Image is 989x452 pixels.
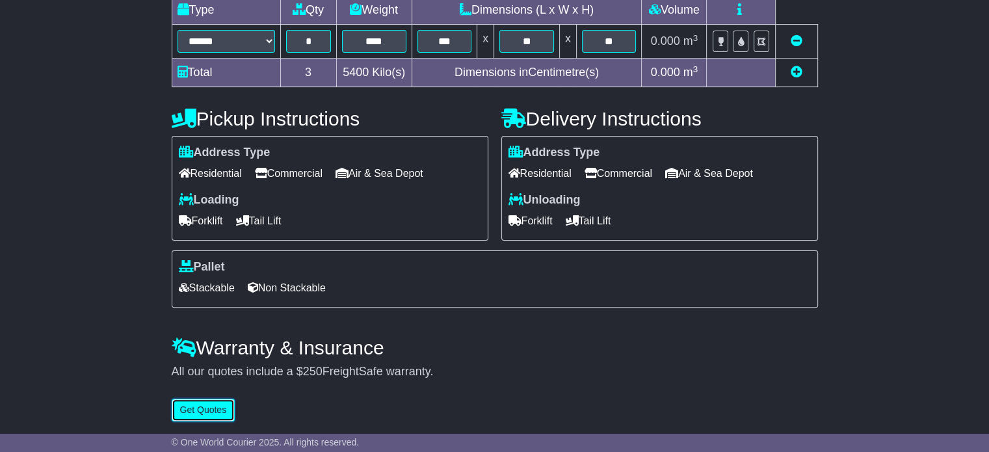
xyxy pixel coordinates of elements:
[412,59,642,87] td: Dimensions in Centimetre(s)
[236,211,282,231] span: Tail Lift
[477,25,494,59] td: x
[172,337,818,358] h4: Warranty & Insurance
[179,146,270,160] label: Address Type
[791,66,802,79] a: Add new item
[280,59,336,87] td: 3
[248,278,326,298] span: Non Stackable
[508,163,572,183] span: Residential
[559,25,576,59] td: x
[501,108,818,129] h4: Delivery Instructions
[508,193,581,207] label: Unloading
[343,66,369,79] span: 5400
[336,163,423,183] span: Air & Sea Depot
[172,365,818,379] div: All our quotes include a $ FreightSafe warranty.
[179,278,235,298] span: Stackable
[172,437,360,447] span: © One World Courier 2025. All rights reserved.
[172,59,280,87] td: Total
[336,59,412,87] td: Kilo(s)
[665,163,753,183] span: Air & Sea Depot
[172,399,235,421] button: Get Quotes
[303,365,323,378] span: 250
[683,34,698,47] span: m
[683,66,698,79] span: m
[179,193,239,207] label: Loading
[791,34,802,47] a: Remove this item
[693,64,698,74] sup: 3
[172,108,488,129] h4: Pickup Instructions
[179,260,225,274] label: Pallet
[651,34,680,47] span: 0.000
[179,163,242,183] span: Residential
[179,211,223,231] span: Forklift
[693,33,698,43] sup: 3
[255,163,323,183] span: Commercial
[651,66,680,79] span: 0.000
[508,146,600,160] label: Address Type
[585,163,652,183] span: Commercial
[508,211,553,231] span: Forklift
[566,211,611,231] span: Tail Lift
